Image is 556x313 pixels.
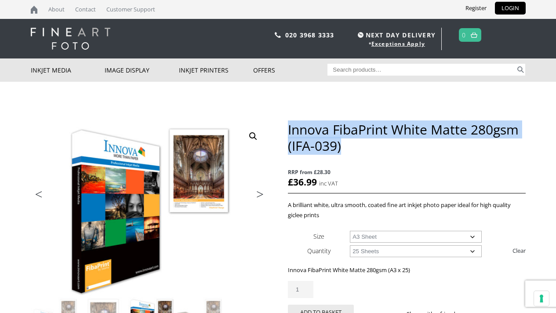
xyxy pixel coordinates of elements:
[371,40,425,47] a: Exceptions Apply
[288,176,317,188] bdi: 36.99
[285,31,334,39] a: 020 3968 3333
[471,32,477,38] img: basket.svg
[307,247,331,255] label: Quantity
[31,28,110,50] img: logo-white.svg
[288,200,525,220] p: A brilliant white, ultra smooth, coated fine art inkjet photo paper ideal for high quality giclee...
[245,128,261,144] a: View full-screen image gallery
[459,2,493,15] a: Register
[288,265,525,275] p: Innova FibaPrint White Matte 280gsm (A3 x 25)
[534,291,549,306] button: Your consent preferences for tracking technologies
[327,64,516,76] input: Search products…
[288,167,525,177] span: RRP from £28.30
[462,29,466,41] a: 0
[31,58,105,82] a: Inkjet Media
[516,64,526,76] button: Search
[495,2,526,15] a: LOGIN
[105,58,179,82] a: Image Display
[512,244,526,258] a: Clear options
[253,58,327,82] a: Offers
[275,32,281,38] img: phone.svg
[356,30,436,40] span: NEXT DAY DELIVERY
[288,121,525,154] h1: Innova FibaPrint White Matte 280gsm (IFA-039)
[179,58,253,82] a: Inkjet Printers
[313,232,324,240] label: Size
[358,32,363,38] img: time.svg
[288,281,313,298] input: Product quantity
[288,176,293,188] span: £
